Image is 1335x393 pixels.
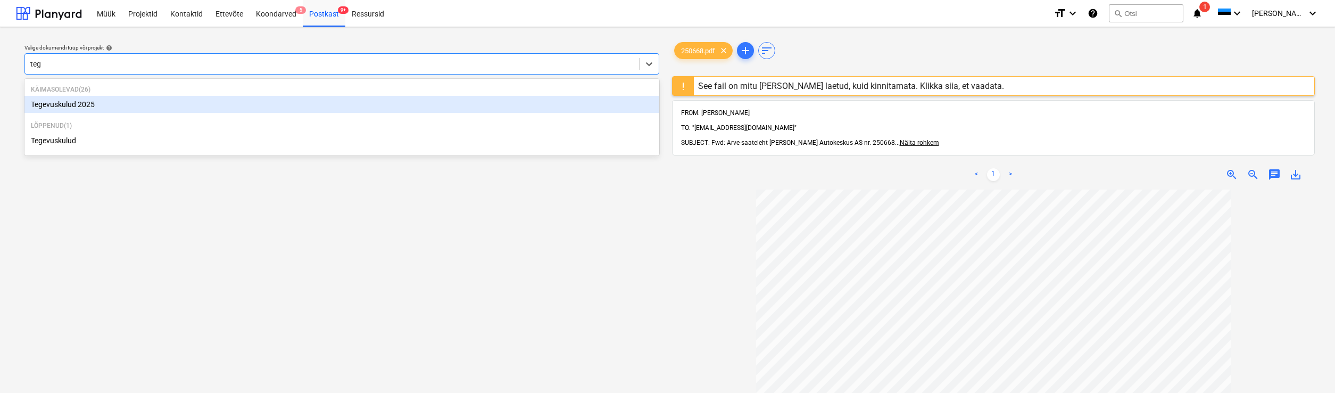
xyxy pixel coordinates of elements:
[1066,7,1079,20] i: keyboard_arrow_down
[338,6,349,14] span: 9+
[717,44,730,57] span: clear
[681,109,750,117] span: FROM: [PERSON_NAME]
[24,44,659,51] div: Valige dokumendi tüüp või projekt
[1199,2,1210,12] span: 1
[1231,7,1243,20] i: keyboard_arrow_down
[1247,168,1259,181] span: zoom_out
[31,121,653,130] p: Lõppenud ( 1 )
[31,85,653,94] p: Käimasolevad ( 26 )
[1088,7,1098,20] i: Abikeskus
[1004,168,1017,181] a: Next page
[1054,7,1066,20] i: format_size
[1114,9,1122,18] span: search
[674,42,733,59] div: 250668.pdf
[1252,9,1305,18] span: [PERSON_NAME]
[1306,7,1319,20] i: keyboard_arrow_down
[681,124,797,132] span: TO: "[EMAIL_ADDRESS][DOMAIN_NAME]"
[1225,168,1238,181] span: zoom_in
[1109,4,1183,22] button: Otsi
[295,6,306,14] span: 5
[675,47,722,55] span: 250668.pdf
[970,168,983,181] a: Previous page
[895,139,939,146] span: ...
[24,96,659,113] div: Tegevuskulud 2025
[104,45,112,51] span: help
[1289,168,1302,181] span: save_alt
[1268,168,1281,181] span: chat
[900,139,939,146] span: Näita rohkem
[1192,7,1203,20] i: notifications
[24,132,659,149] div: Tegevuskulud
[739,44,752,57] span: add
[698,81,1004,91] div: See fail on mitu [PERSON_NAME] laetud, kuid kinnitamata. Klikka siia, et vaadata.
[760,44,773,57] span: sort
[987,168,1000,181] a: Page 1 is your current page
[681,139,895,146] span: SUBJECT: Fwd: Arve-saateleht [PERSON_NAME] Autokeskus AS nr. 250668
